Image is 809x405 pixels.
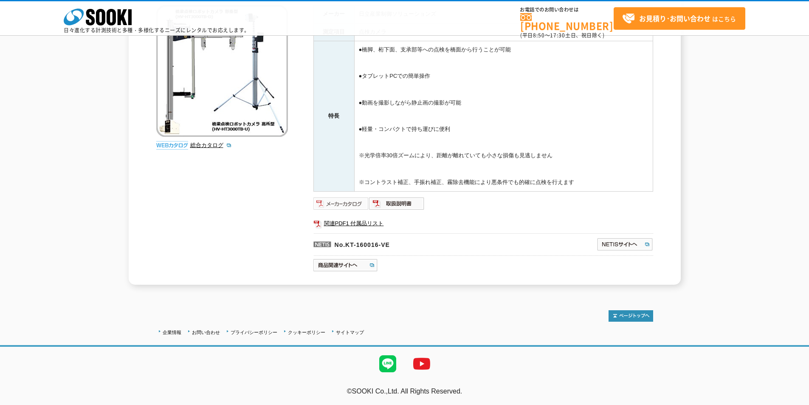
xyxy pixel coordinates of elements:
[520,7,614,12] span: お電話でのお問い合わせは
[533,31,545,39] span: 8:50
[520,13,614,31] a: [PHONE_NUMBER]
[369,197,425,210] img: 取扱説明書
[190,142,232,148] a: 総合カタログ
[520,31,604,39] span: (平日 ～ 土日、祝日除く)
[192,330,220,335] a: お問い合わせ
[354,41,653,191] td: ●橋脚、桁下面、支承部等への点検を橋面から行うことが可能 ●タブレットPCでの簡単操作 ●動画を撮影しながら静止画の撮影が可能 ●軽量・コンパクトで持ち運びに便利 ※光学倍率30倍ズームにより、...
[156,141,188,150] img: webカタログ
[313,41,354,191] th: 特長
[231,330,277,335] a: プライバシーポリシー
[313,202,369,209] a: メーカーカタログ
[776,397,809,404] a: テストMail
[336,330,364,335] a: サイトマップ
[313,258,378,272] img: 商品関連サイトへ
[313,197,369,210] img: メーカーカタログ
[550,31,565,39] span: 17:30
[614,7,745,30] a: お見積り･お問い合わせはこちら
[405,347,439,381] img: YouTube
[313,218,653,229] a: 関連PDF1 付属品リスト
[371,347,405,381] img: LINE
[639,13,710,23] strong: お見積り･お問い合わせ
[597,238,653,251] img: NETISサイトへ
[369,202,425,209] a: 取扱説明書
[609,310,653,322] img: トップページへ
[163,330,181,335] a: 企業情報
[64,28,250,33] p: 日々進化する計測技術と多種・多様化するニーズにレンタルでお応えします。
[622,12,736,25] span: はこちら
[313,233,515,254] p: No.KT-160016-VE
[288,330,325,335] a: クッキーポリシー
[156,5,288,137] img: 橋梁点検ロボットカメラ HV-HT3000TB-U／D（高所型／懸垂型）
